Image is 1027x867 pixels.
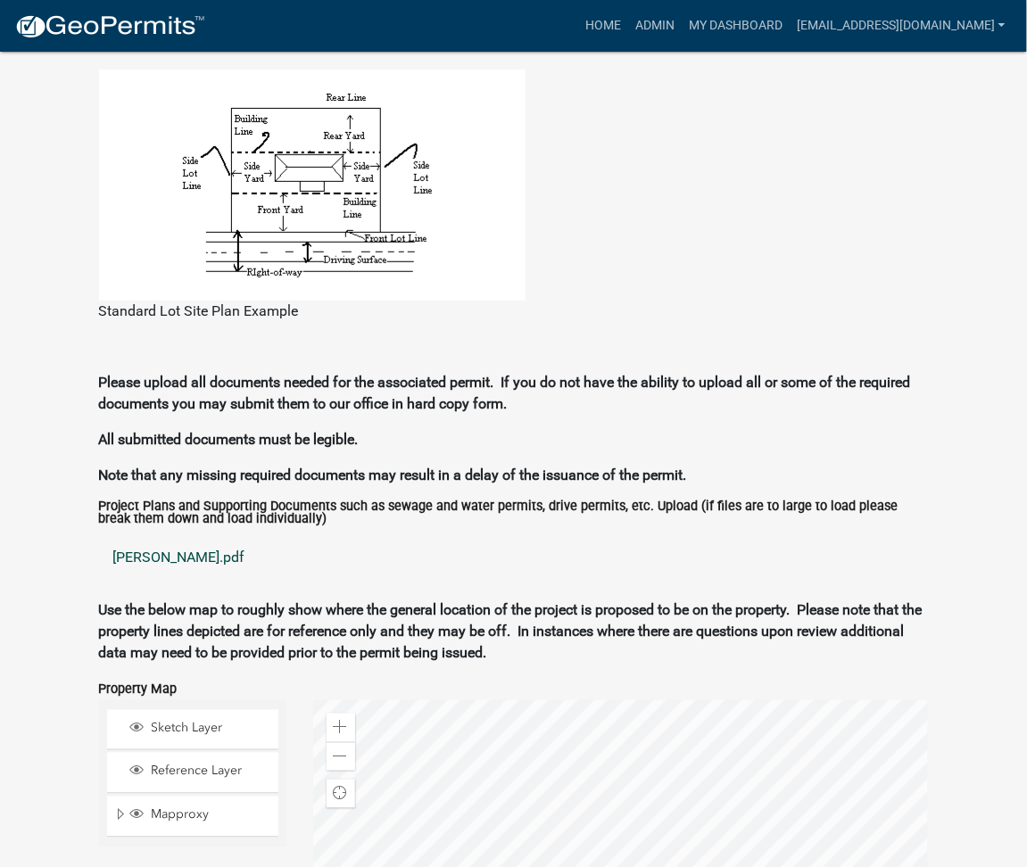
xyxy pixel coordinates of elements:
strong: Use the below map to roughly show where the general location of the project is proposed to be on ... [99,602,923,662]
div: Zoom out [327,742,355,771]
div: Zoom in [327,714,355,742]
span: Sketch Layer [147,721,272,737]
img: lot_setback_pics_f73b0f8a-4d41-487b-93b4-04c1c3089d74.bmp [99,70,526,301]
div: Mapproxy [128,807,272,825]
ul: Layer List [105,706,280,842]
div: Reference Layer [128,764,272,781]
label: Project Plans and Supporting Documents such as sewage and water permits, drive permits, etc. Uplo... [99,500,929,526]
span: Mapproxy [147,807,272,823]
span: Reference Layer [147,764,272,780]
a: My Dashboard [682,9,790,43]
a: [PERSON_NAME].pdf [99,536,929,579]
label: Property Map [99,684,178,697]
a: [EMAIL_ADDRESS][DOMAIN_NAME] [790,9,1013,43]
div: Find my location [327,780,355,808]
a: Admin [628,9,682,43]
figcaption: Standard Lot Site Plan Example [99,301,929,322]
strong: Note that any missing required documents may result in a delay of the issuance of the permit. [99,467,687,483]
li: Mapproxy [107,797,278,838]
span: Expand [114,807,128,826]
a: Home [578,9,628,43]
li: Reference Layer [107,753,278,793]
li: Sketch Layer [107,710,278,750]
div: Sketch Layer [128,721,272,739]
strong: All submitted documents must be legible. [99,431,359,448]
strong: Please upload all documents needed for the associated permit. If you do not have the ability to u... [99,374,911,412]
